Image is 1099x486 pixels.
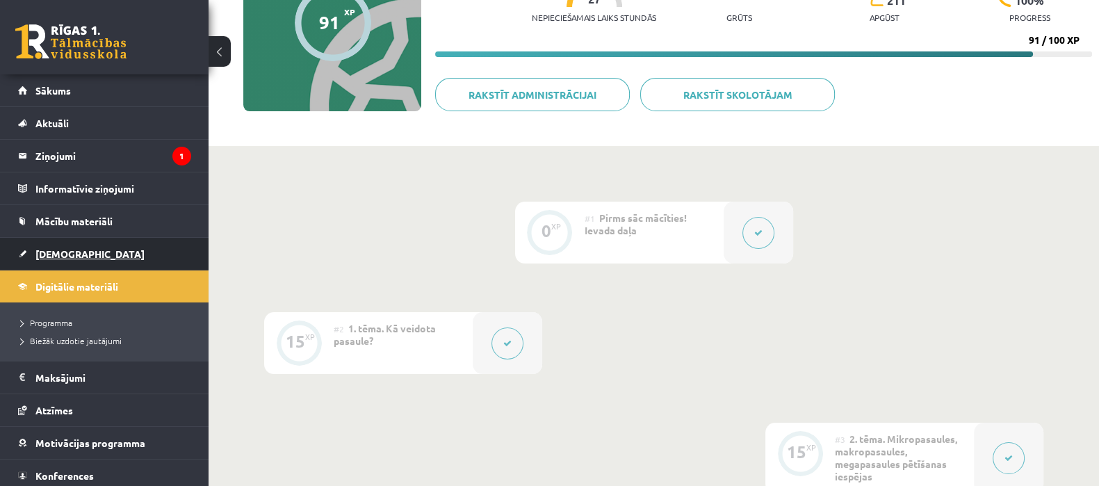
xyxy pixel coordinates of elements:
p: progress [1009,13,1050,22]
span: [DEMOGRAPHIC_DATA] [35,248,145,260]
a: Ziņojumi1 [18,140,191,172]
span: Biežāk uzdotie jautājumi [21,335,122,346]
span: 1. tēma. Kā veidota pasaule? [334,322,436,347]
i: 1 [172,147,191,165]
a: Rīgas 1. Tālmācības vidusskola [15,24,127,59]
legend: Informatīvie ziņojumi [35,172,191,204]
a: Rakstīt skolotājam [640,78,835,111]
div: 15 [787,446,806,458]
a: Programma [21,316,195,329]
p: apgūst [870,13,899,22]
div: XP [551,222,561,230]
span: Programma [21,317,72,328]
a: Informatīvie ziņojumi [18,172,191,204]
span: Sākums [35,84,71,97]
span: XP [344,7,355,17]
a: Mācību materiāli [18,205,191,237]
span: Atzīmes [35,404,73,416]
a: [DEMOGRAPHIC_DATA] [18,238,191,270]
span: 2. tēma. Mikropasaules, makropasaules, megapasaules pētīšanas iespējas [835,432,957,483]
span: Pirms sāc mācīties! Ievada daļa [585,211,687,236]
p: Nepieciešamais laiks stundās [532,13,656,22]
a: Aktuāli [18,107,191,139]
span: Digitālie materiāli [35,280,118,293]
span: Mācību materiāli [35,215,113,227]
div: XP [806,444,816,451]
span: Aktuāli [35,117,69,129]
div: 15 [286,335,305,348]
div: XP [305,333,315,341]
span: #3 [835,434,845,445]
a: Digitālie materiāli [18,270,191,302]
div: 0 [542,225,551,237]
a: Sākums [18,74,191,106]
a: Biežāk uzdotie jautājumi [21,334,195,347]
a: Atzīmes [18,394,191,426]
div: 91 [319,12,340,33]
span: #2 [334,323,344,334]
a: Motivācijas programma [18,427,191,459]
a: Maksājumi [18,362,191,394]
legend: Maksājumi [35,362,191,394]
span: Motivācijas programma [35,437,145,449]
span: #1 [585,213,595,224]
span: Konferences [35,469,94,482]
a: Rakstīt administrācijai [435,78,630,111]
legend: Ziņojumi [35,140,191,172]
p: Grūts [726,13,752,22]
